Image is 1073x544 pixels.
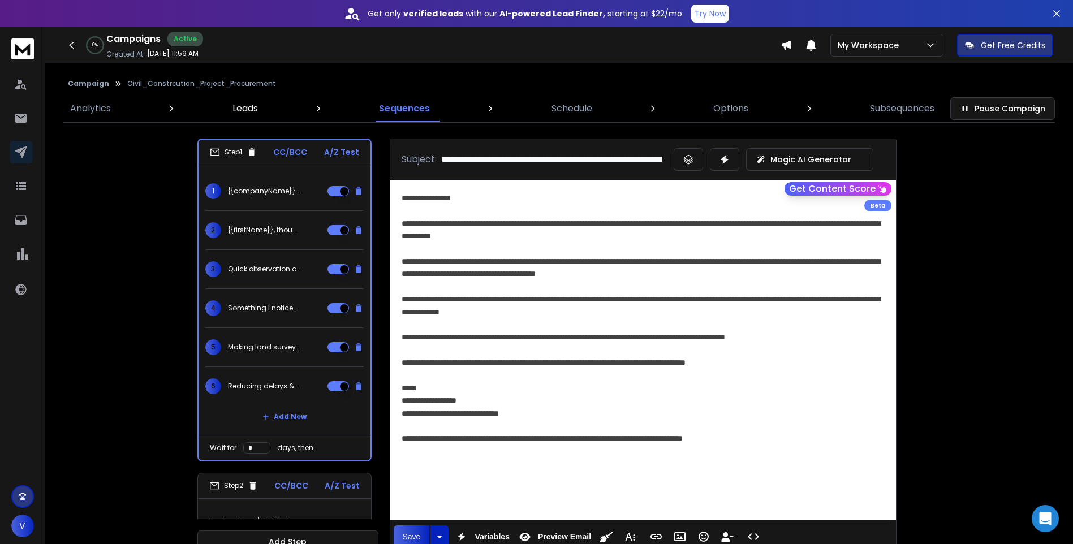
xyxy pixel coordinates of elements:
[228,187,300,196] p: {{companyName}} — delivering fast, accurate survey data for your projects
[210,443,236,452] p: Wait for
[403,8,463,19] strong: verified leads
[197,139,372,461] li: Step1CC/BCCA/Z Test1{{companyName}} — delivering fast, accurate survey data for your projects2{{f...
[68,79,109,88] button: Campaign
[253,405,316,428] button: Add New
[228,265,300,274] p: Quick observation about {{companyName}}
[228,343,300,352] p: Making land survey easier for {{companyName}}
[11,38,34,59] img: logo
[545,95,599,122] a: Schedule
[274,480,308,491] p: CC/BCC
[147,49,199,58] p: [DATE] 11:59 AM
[232,102,258,115] p: Leads
[957,34,1053,57] button: Get Free Credits
[536,532,593,542] span: Preview Email
[706,95,755,122] a: Options
[92,42,98,49] p: 0 %
[228,304,300,313] p: Something I noticed about {{companyName}}
[870,102,934,115] p: Subsequences
[1032,505,1059,532] div: Open Intercom Messenger
[106,50,145,59] p: Created At:
[838,40,903,51] p: My Workspace
[228,226,300,235] p: {{firstName}}, thought you might find this helpful
[205,339,221,355] span: 5
[746,148,873,171] button: Magic AI Generator
[785,182,891,196] button: Get Content Score
[11,515,34,537] button: V
[695,8,726,19] p: Try Now
[205,261,221,277] span: 3
[273,146,307,158] p: CC/BCC
[228,382,300,391] p: Reducing delays & rework for {{companyName}}'s project
[325,480,360,491] p: A/Z Test
[863,95,941,122] a: Subsequences
[402,153,437,166] p: Subject:
[713,102,748,115] p: Options
[324,146,359,158] p: A/Z Test
[368,8,682,19] p: Get only with our starting at $22/mo
[205,506,364,537] p: <Previous Email's Subject>
[210,147,257,157] div: Step 1
[205,222,221,238] span: 2
[167,32,203,46] div: Active
[209,481,258,491] div: Step 2
[372,95,437,122] a: Sequences
[950,97,1055,120] button: Pause Campaign
[205,183,221,199] span: 1
[770,154,851,165] p: Magic AI Generator
[981,40,1045,51] p: Get Free Credits
[205,378,221,394] span: 6
[379,102,430,115] p: Sequences
[499,8,605,19] strong: AI-powered Lead Finder,
[691,5,729,23] button: Try Now
[70,102,111,115] p: Analytics
[226,95,265,122] a: Leads
[127,79,276,88] p: Civil_Constrcution_Project_Procurement
[277,443,313,452] p: days, then
[205,300,221,316] span: 4
[864,200,891,211] div: Beta
[551,102,592,115] p: Schedule
[63,95,118,122] a: Analytics
[472,532,512,542] span: Variables
[106,32,161,46] h1: Campaigns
